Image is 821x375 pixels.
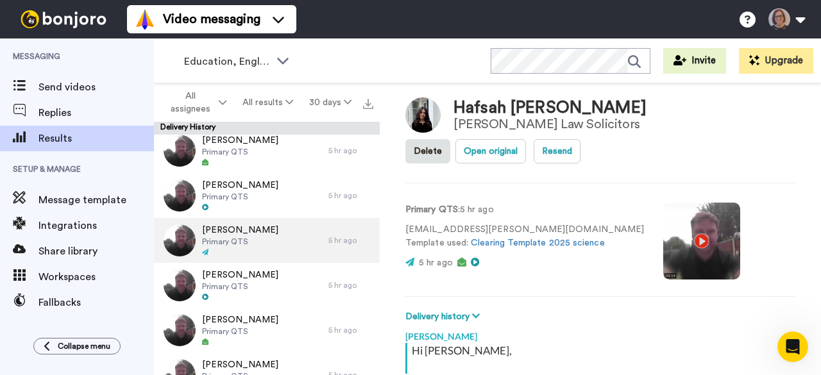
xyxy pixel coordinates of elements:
[301,91,359,114] button: 30 days
[95,5,164,27] h1: Messages
[739,48,813,74] button: Upgrade
[235,91,301,114] button: All results
[405,223,644,250] p: [EMAIL_ADDRESS][PERSON_NAME][DOMAIN_NAME] Template used:
[163,10,260,28] span: Video messaging
[15,91,40,117] img: Profile image for Grant
[405,205,458,214] strong: Primary QTS
[58,341,110,351] span: Collapse menu
[15,10,112,28] img: bj-logo-header-white.svg
[328,235,373,246] div: 5 hr ago
[59,218,198,244] button: Send us a message
[154,173,380,218] a: [PERSON_NAME]Primary QTS5 hr ago
[30,289,56,298] span: Home
[328,325,373,335] div: 5 hr ago
[359,93,377,112] button: Export all results that match these filters now.
[171,257,257,308] button: Help
[38,192,154,208] span: Message template
[202,326,278,337] span: Primary QTS
[202,281,278,292] span: Primary QTS
[328,146,373,156] div: 5 hr ago
[154,263,380,308] a: [PERSON_NAME]Primary QTS5 hr ago
[38,295,154,310] span: Fallbacks
[203,289,224,298] span: Help
[202,313,278,326] span: [PERSON_NAME]
[164,135,196,167] img: 209a96cb-da0d-48da-ac6c-e2b23975da13-thumb.jpg
[74,104,110,117] div: • [DATE]
[202,224,278,237] span: [PERSON_NAME]
[455,139,526,163] button: Open original
[157,85,235,121] button: All assignees
[405,97,441,133] img: Image of Hafsah Mahmood Mahmood
[135,9,155,29] img: vm-color.svg
[663,48,726,74] button: Invite
[38,244,154,259] span: Share library
[184,54,270,69] span: Education, English & Sport 2025
[202,269,278,281] span: [PERSON_NAME]
[405,139,450,163] button: Delete
[202,179,278,192] span: [PERSON_NAME]
[38,79,154,95] span: Send videos
[74,56,110,70] div: • [DATE]
[164,179,196,212] img: 209a96cb-da0d-48da-ac6c-e2b23975da13-thumb.jpg
[202,134,278,147] span: [PERSON_NAME]
[405,203,644,217] p: : 5 hr ago
[38,105,154,121] span: Replies
[38,131,154,146] span: Results
[405,324,795,343] div: [PERSON_NAME]
[154,308,380,353] a: [PERSON_NAME]Primary QTS5 hr ago
[453,117,647,131] div: [PERSON_NAME] Law Solicitors
[328,190,373,201] div: 5 hr ago
[164,314,196,346] img: 209a96cb-da0d-48da-ac6c-e2b23975da13-thumb.jpg
[202,358,278,371] span: [PERSON_NAME]
[164,90,216,115] span: All assignees
[419,258,453,267] span: 5 hr ago
[164,269,196,301] img: 209a96cb-da0d-48da-ac6c-e2b23975da13-thumb.jpg
[534,139,580,163] button: Resend
[154,122,380,135] div: Delivery History
[85,257,171,308] button: Messages
[202,237,278,247] span: Primary QTS
[471,238,604,247] a: Clearing Template 2025 science
[363,99,373,109] img: export.svg
[46,104,71,117] div: Grant
[38,269,154,285] span: Workspaces
[202,192,278,202] span: Primary QTS
[164,224,196,256] img: 209a96cb-da0d-48da-ac6c-e2b23975da13-thumb.jpg
[154,128,380,173] a: [PERSON_NAME]Primary QTS5 hr ago
[15,44,40,69] img: Profile image for Grant
[103,289,153,298] span: Messages
[453,99,647,117] div: Hafsah [PERSON_NAME]
[777,331,808,362] iframe: Intercom live chat
[405,310,484,324] button: Delivery history
[33,338,121,354] button: Collapse menu
[46,56,71,70] div: Grant
[154,218,380,263] a: [PERSON_NAME]Primary QTS5 hr ago
[328,280,373,290] div: 5 hr ago
[38,218,154,233] span: Integrations
[202,147,278,157] span: Primary QTS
